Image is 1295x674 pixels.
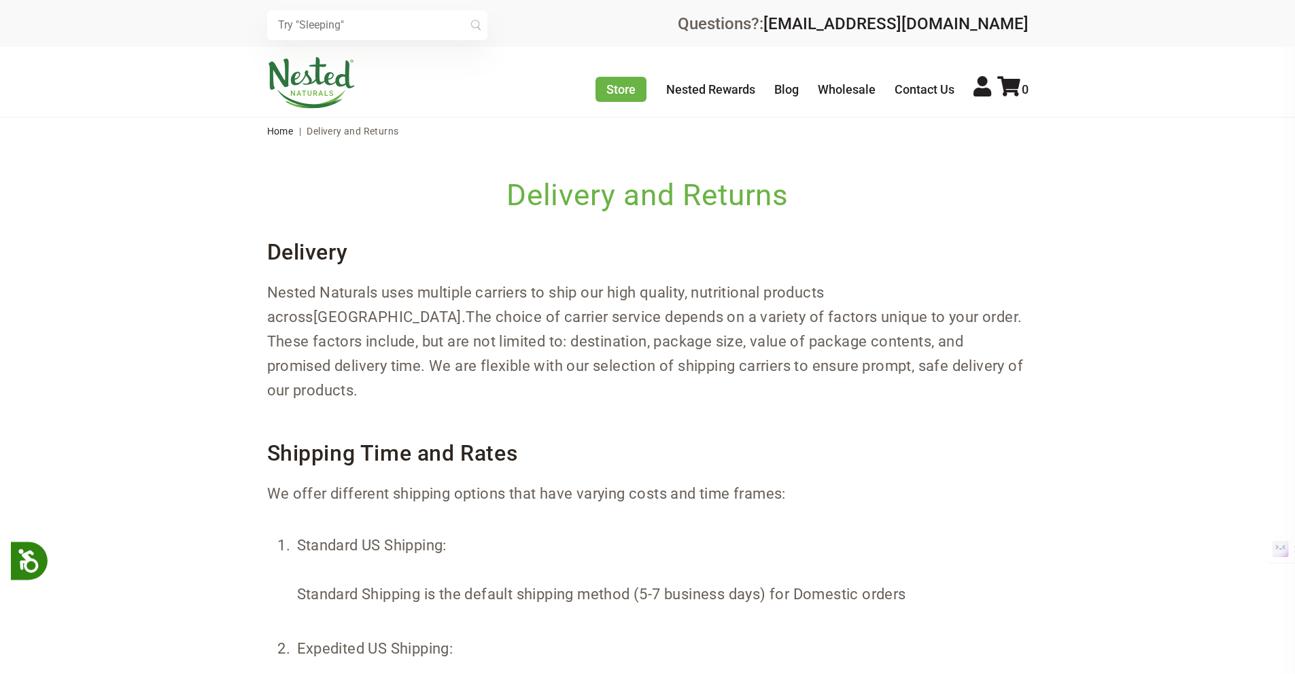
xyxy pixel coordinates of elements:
span: | [296,126,305,137]
a: Home [267,126,294,137]
h1: Delivery and Returns [267,175,1029,215]
p: [GEOGRAPHIC_DATA] The choice of carrier service depends on a variety of factors unique to your or... [267,281,1029,403]
nav: breadcrumbs [267,118,1029,145]
a: [EMAIL_ADDRESS][DOMAIN_NAME] [763,14,1029,33]
img: Nested Naturals [267,57,356,109]
span: Standard Shipping is the default shipping method (5-7 business days) for Domestic orders [297,586,906,603]
span: Nested Naturals uses multiple carriers to ship our high quality, nutritional products across [267,284,825,325]
h3: Delivery [267,226,1029,267]
a: Store [595,77,646,102]
a: Blog [774,82,799,96]
input: Try "Sleeping" [267,10,487,40]
a: Wholesale [818,82,876,96]
li: Standard US Shipping: [294,531,1029,634]
a: Contact Us [895,82,954,96]
span: Delivery and Returns [307,126,398,137]
div: Questions?: [678,16,1029,32]
h3: Shipping Time and Rates [267,427,1029,468]
p: We offer different shipping options that have varying costs and time frames: [267,482,1029,506]
span: . [462,308,466,325]
a: 0 [997,82,1029,96]
span: 0 [1022,82,1029,96]
a: Nested Rewards [666,82,755,96]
